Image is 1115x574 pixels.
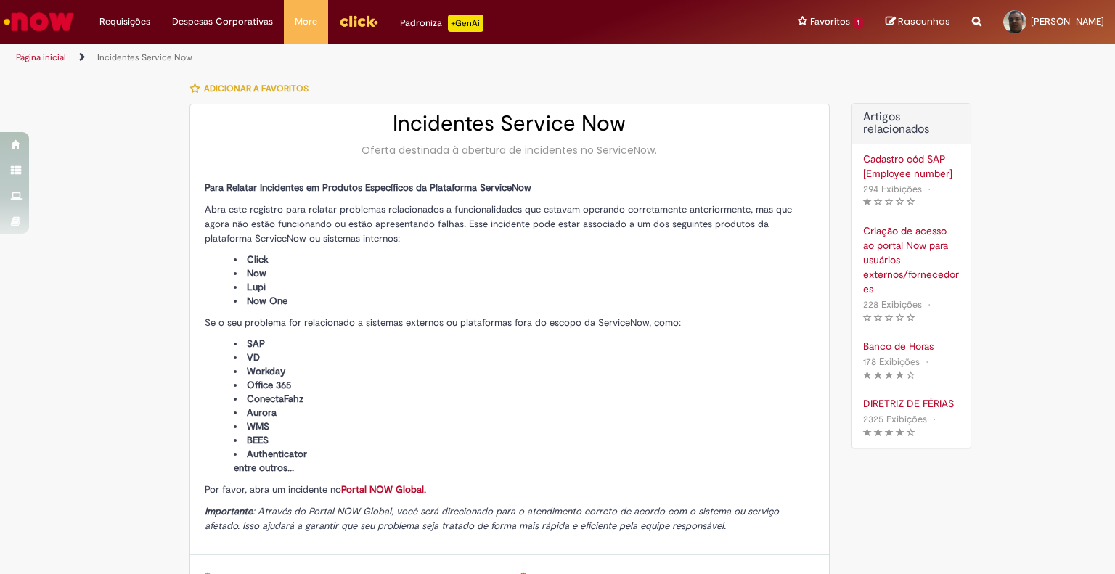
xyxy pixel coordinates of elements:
[863,298,922,311] span: 228 Exibições
[400,15,483,32] div: Padroniza
[295,15,317,29] span: More
[247,337,265,350] span: SAP
[247,448,307,460] span: Authenticator
[189,73,316,104] button: Adicionar a Favoritos
[247,295,287,307] span: Now One
[205,316,681,329] span: Se o seu problema for relacionado a sistemas externos ou plataformas fora do escopo da ServiceNow...
[247,406,277,419] span: Aurora
[205,143,814,157] div: Oferta destinada à abertura de incidentes no ServiceNow.
[1031,15,1104,28] span: [PERSON_NAME]
[863,224,960,296] a: Criação de acesso ao portal Now para usuários externos/fornecedores
[247,434,269,446] span: BEES
[810,15,850,29] span: Favoritos
[1,7,76,36] img: ServiceNow
[205,112,814,136] h2: Incidentes Service Now
[247,281,266,293] span: Lupi
[930,409,939,429] span: •
[205,505,253,517] strong: Importante
[247,267,266,279] span: Now
[247,420,269,432] span: WMS
[863,183,922,195] span: 294 Exibições
[247,393,303,405] span: ConectaFahz
[341,483,426,496] a: Portal NOW Global.
[234,462,294,474] span: entre outros...
[247,379,291,391] span: Office 365
[205,203,792,245] span: Abra este registro para relatar problemas relacionados a funcionalidades que estavam operando cor...
[863,356,920,368] span: 178 Exibições
[863,413,927,425] span: 2325 Exibições
[205,505,779,532] span: : Através do Portal NOW Global, você será direcionado para o atendimento correto de acordo com o ...
[339,10,378,32] img: click_logo_yellow_360x200.png
[898,15,950,28] span: Rascunhos
[448,15,483,32] p: +GenAi
[925,295,934,314] span: •
[99,15,150,29] span: Requisições
[97,52,192,63] a: Incidentes Service Now
[247,351,260,364] span: VD
[11,44,732,71] ul: Trilhas de página
[863,152,960,181] a: Cadastro cód SAP [Employee number]
[205,181,531,194] span: Para Relatar Incidentes em Produtos Específicos da Plataforma ServiceNow
[247,253,269,266] span: Click
[853,17,864,29] span: 1
[925,179,934,199] span: •
[863,111,960,136] h3: Artigos relacionados
[923,352,931,372] span: •
[247,365,285,377] span: Workday
[863,339,960,353] a: Banco de Horas
[204,83,309,94] span: Adicionar a Favoritos
[172,15,273,29] span: Despesas Corporativas
[886,15,950,29] a: Rascunhos
[205,483,426,496] span: Por favor, abra um incidente no
[16,52,66,63] a: Página inicial
[863,396,960,411] a: DIRETRIZ DE FÉRIAS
